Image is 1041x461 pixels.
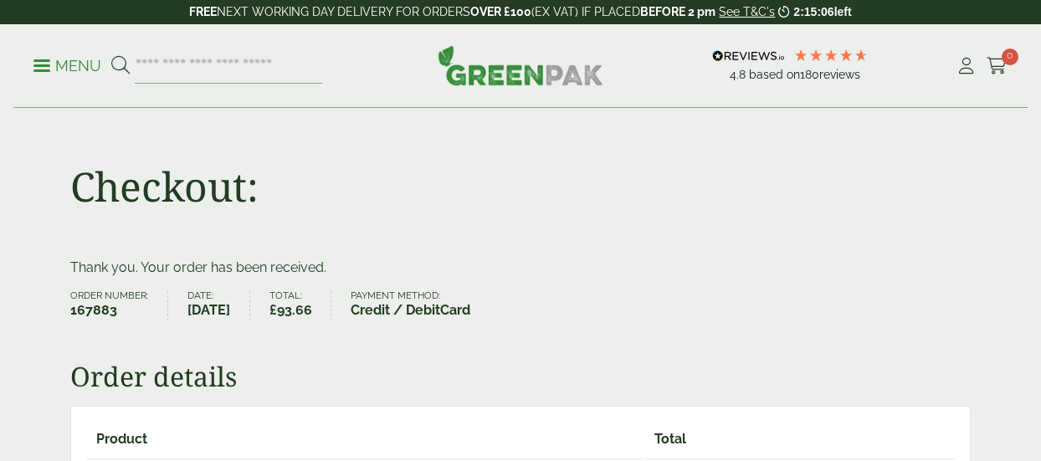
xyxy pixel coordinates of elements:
[793,5,833,18] span: 2:15:06
[187,291,250,320] li: Date:
[793,48,869,63] div: 4.78 Stars
[70,162,259,211] h1: Checkout:
[70,300,148,320] strong: 167883
[438,45,603,85] img: GreenPak Supplies
[351,300,470,320] strong: Credit / DebitCard
[956,58,977,74] i: My Account
[834,5,852,18] span: left
[470,5,531,18] strong: OVER £100
[70,291,168,320] li: Order number:
[1002,49,1018,65] span: 0
[640,5,715,18] strong: BEFORE 2 pm
[730,68,749,81] span: 4.8
[86,422,643,457] th: Product
[33,56,101,76] p: Menu
[644,422,955,457] th: Total
[819,68,860,81] span: reviews
[712,50,785,62] img: REVIEWS.io
[719,5,775,18] a: See T&C's
[70,258,971,278] p: Thank you. Your order has been received.
[189,5,217,18] strong: FREE
[800,68,819,81] span: 180
[987,54,1008,79] a: 0
[749,68,800,81] span: Based on
[70,361,971,392] h2: Order details
[351,291,490,320] li: Payment method:
[269,302,312,318] bdi: 93.66
[269,302,277,318] span: £
[33,56,101,73] a: Menu
[269,291,332,320] li: Total:
[187,300,230,320] strong: [DATE]
[987,58,1008,74] i: Cart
